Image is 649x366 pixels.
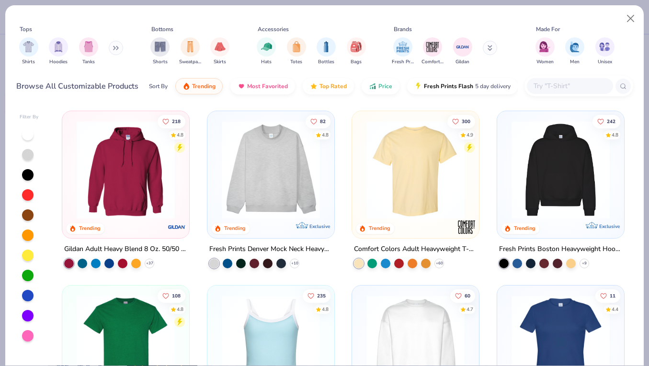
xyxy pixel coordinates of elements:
button: filter button [347,37,366,66]
button: Most Favorited [230,78,295,94]
button: filter button [421,37,444,66]
span: Fresh Prints [392,58,414,66]
button: Like [306,114,330,128]
button: filter button [565,37,584,66]
button: filter button [287,37,306,66]
img: Shirts Image [23,41,34,52]
span: Most Favorited [247,82,288,90]
div: 4.8 [177,131,183,138]
span: Hoodies [49,58,68,66]
input: Try "T-Shirt" [533,80,606,91]
img: Tanks Image [83,41,94,52]
div: Sort By [149,82,168,91]
button: Fresh Prints Flash5 day delivery [407,78,518,94]
img: Bags Image [351,41,361,52]
div: filter for Tanks [79,37,98,66]
div: Fresh Prints Boston Heavyweight Hoodie [499,243,622,255]
img: Totes Image [291,41,302,52]
span: + 37 [146,260,153,266]
button: filter button [392,37,414,66]
div: 4.8 [612,131,618,138]
div: filter for Comfort Colors [421,37,444,66]
div: filter for Hats [257,37,276,66]
button: Like [592,114,620,128]
img: Hats Image [261,41,272,52]
button: Trending [175,78,223,94]
button: Like [595,289,620,302]
img: Sweatpants Image [185,41,195,52]
img: 01756b78-01f6-4cc6-8d8a-3c30c1a0c8ac [72,121,180,219]
button: Like [303,289,330,302]
button: Like [447,114,475,128]
button: filter button [49,37,68,66]
div: filter for Bags [347,37,366,66]
div: filter for Unisex [595,37,615,66]
span: Top Rated [319,82,347,90]
button: filter button [535,37,555,66]
img: Shorts Image [155,41,166,52]
div: filter for Women [535,37,555,66]
div: Accessories [258,25,289,34]
span: Skirts [214,58,226,66]
span: 108 [172,293,181,298]
div: filter for Fresh Prints [392,37,414,66]
div: 4.8 [177,306,183,313]
div: filter for Bottles [317,37,336,66]
span: Totes [290,58,302,66]
img: Fresh Prints Image [396,40,410,54]
span: 5 day delivery [475,81,511,92]
span: 300 [462,119,470,124]
img: TopRated.gif [310,82,318,90]
span: Gildan [455,58,469,66]
span: Exclusive [309,223,330,229]
button: filter button [150,37,170,66]
img: Unisex Image [599,41,610,52]
div: Filter By [20,114,39,121]
img: Women Image [539,41,550,52]
span: Sweatpants [179,58,201,66]
img: Bottles Image [321,41,331,52]
button: Like [158,114,185,128]
button: filter button [179,37,201,66]
img: flash.gif [414,82,422,90]
button: Like [450,289,475,302]
span: Women [536,58,554,66]
div: Made For [536,25,560,34]
div: Gildan Adult Heavy Blend 8 Oz. 50/50 Hooded Sweatshirt [64,243,187,255]
div: filter for Skirts [210,37,229,66]
span: + 10 [291,260,298,266]
div: filter for Hoodies [49,37,68,66]
div: filter for Shirts [19,37,38,66]
div: Fresh Prints Denver Mock Neck Heavyweight Sweatshirt [209,243,332,255]
img: Gildan logo [167,217,186,236]
button: Like [158,289,185,302]
span: Fresh Prints Flash [424,82,473,90]
span: Bottles [318,58,334,66]
span: Shirts [22,58,35,66]
span: Exclusive [599,223,619,229]
div: 4.8 [322,131,329,138]
button: filter button [19,37,38,66]
button: filter button [257,37,276,66]
span: + 60 [436,260,443,266]
span: + 9 [582,260,587,266]
span: Price [378,82,392,90]
span: 11 [610,293,615,298]
span: 242 [607,119,615,124]
div: 4.4 [612,306,618,313]
button: filter button [317,37,336,66]
img: Hoodies Image [53,41,64,52]
span: Shorts [153,58,168,66]
div: filter for Totes [287,37,306,66]
button: filter button [79,37,98,66]
span: 82 [320,119,326,124]
span: 235 [317,293,326,298]
div: Comfort Colors Adult Heavyweight T-Shirt [354,243,477,255]
span: Men [570,58,580,66]
div: Browse All Customizable Products [16,80,138,92]
button: Price [362,78,399,94]
img: Gildan Image [455,40,470,54]
span: Unisex [598,58,612,66]
img: most_fav.gif [238,82,245,90]
div: 4.7 [467,306,473,313]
